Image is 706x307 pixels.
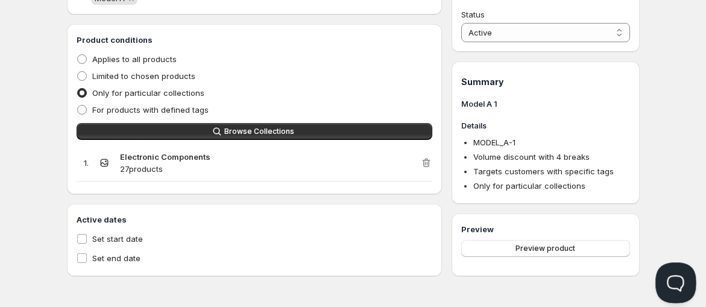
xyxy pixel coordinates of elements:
p: 27 products [120,163,421,175]
span: Only for particular collections [92,88,204,98]
span: Applies to all products [92,54,177,64]
h3: Active dates [77,214,433,226]
h3: Preview [461,223,629,235]
button: Preview product [461,240,629,257]
p: 1 . [84,157,89,169]
span: Targets customers with specific tags [473,166,614,176]
span: Only for particular collections [473,181,585,191]
span: Set end date [92,253,140,263]
strong: Electronic Components [120,152,210,162]
iframe: Help Scout Beacon - Open [655,262,696,303]
span: Status [461,10,485,19]
span: Set start date [92,234,143,244]
h1: Summary [461,76,629,88]
span: Limited to chosen products [92,71,195,81]
h3: Model A 1 [461,98,629,110]
span: Volume discount with 4 breaks [473,152,590,162]
span: For products with defined tags [92,105,209,115]
span: Preview product [515,244,575,253]
button: Browse Collections [77,123,433,140]
h3: Product conditions [77,34,433,46]
h3: Details [461,119,629,131]
span: Browse Collections [224,127,294,136]
span: MODEL_A-1 [473,138,515,147]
